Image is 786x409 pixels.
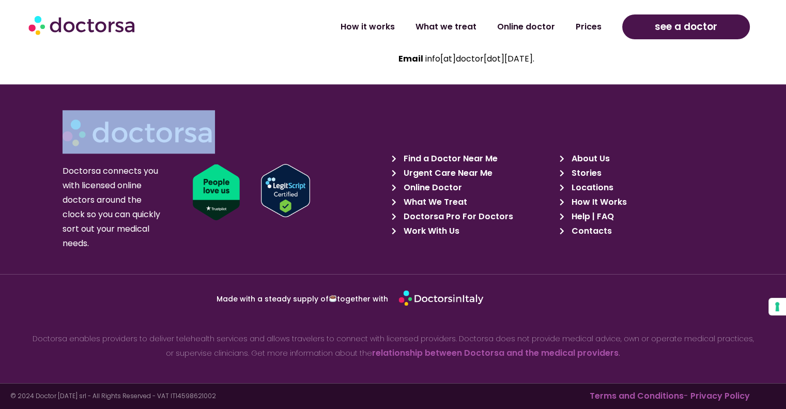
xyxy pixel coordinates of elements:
a: How It Works [560,195,721,209]
span: What We Treat [401,195,467,209]
span: Doctorsa Pro For Doctors [401,209,513,224]
a: Terms and Conditions [590,390,684,402]
nav: Menu [207,15,612,39]
a: relationship between Doctorsa and the medical providers [372,347,619,359]
a: Doctorsa Pro For Doctors [392,209,553,224]
a: Help | FAQ [560,209,721,224]
a: Urgent Care Near Me [392,166,553,180]
p: Made with a steady supply of together with [115,295,388,302]
a: see a doctor [622,14,750,39]
span: Stories [568,166,601,180]
strong: Email [398,53,423,65]
a: Work With Us [392,224,553,238]
a: What We Treat [392,195,553,209]
span: Find a Doctor Near Me [401,152,498,166]
img: Verify Approval for www.doctorsa.com [261,164,310,217]
span: Online Doctor [401,180,462,195]
span: Help | FAQ [568,209,613,224]
span: Urgent Care Near Me [401,166,492,180]
span: Work With Us [401,224,459,238]
a: Online doctor [487,15,565,39]
p: Doctorsa enables providers to deliver telehealth services and allows travelers to connect with li... [28,331,758,360]
a: How it works [330,15,405,39]
a: Prices [565,15,612,39]
a: Privacy Policy [690,390,750,402]
strong: . [619,348,620,358]
a: What we treat [405,15,487,39]
span: Locations [568,180,613,195]
span: info[at]doctor[dot][DATE]. [425,53,534,65]
a: Verify LegitScript Approval for www.doctorsa.com [261,164,399,217]
a: Stories [560,166,721,180]
p: © 2024 Doctor [DATE] srl - All Rights Reserved - VAT IT14598621002 [10,393,393,399]
span: About Us [568,152,609,166]
span: - [590,390,688,402]
a: Locations [560,180,721,195]
span: How It Works [568,195,626,209]
img: ☕ [329,295,336,302]
span: see a doctor [655,19,717,35]
button: Your consent preferences for tracking technologies [768,298,786,315]
a: Contacts [560,224,721,238]
a: Online Doctor [392,180,553,195]
a: About Us [560,152,721,166]
p: Doctorsa connects you with licensed online doctors around the clock so you can quickly sort out y... [63,164,164,251]
a: Find a Doctor Near Me [392,152,553,166]
span: Contacts [568,224,611,238]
